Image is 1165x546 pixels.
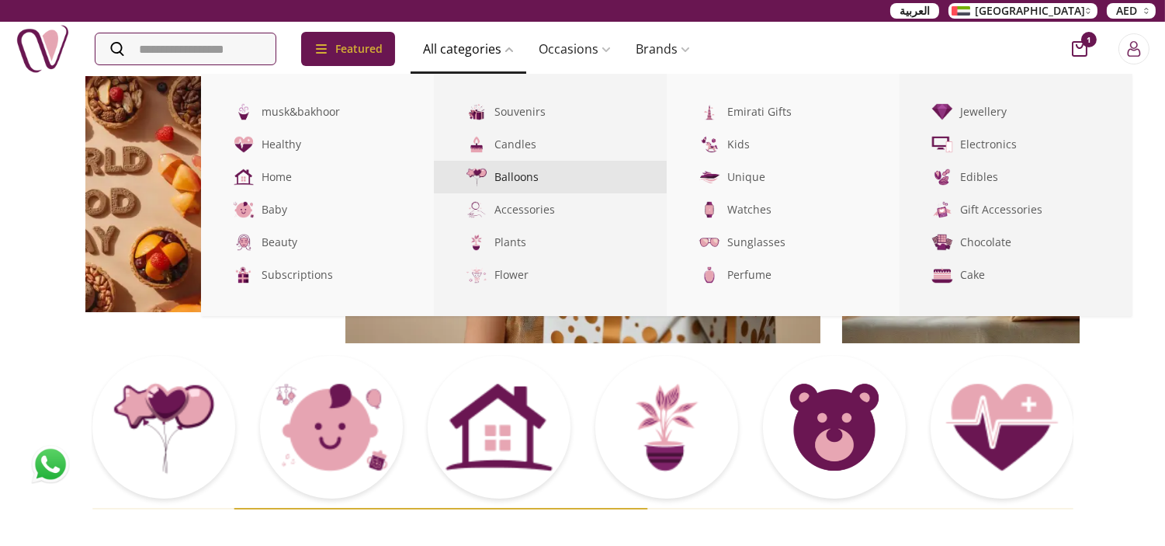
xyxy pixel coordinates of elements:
img: Accessories [465,198,488,221]
button: AED [1107,3,1156,19]
a: Card Thumbnail [931,356,1073,502]
img: Balloons [464,165,490,190]
a: CandlesCandles [434,128,667,161]
a: SubscriptionsSubscriptions [201,259,434,291]
span: AED [1116,3,1137,19]
img: Arabic_dztd3n.png [952,6,970,16]
img: Perfume [698,263,721,287]
a: Card Thumbnail [428,356,570,502]
img: Jewellery [931,100,954,123]
a: KidsKids [667,128,900,161]
img: Souvenirs [465,100,488,123]
a: Card Thumbnail [595,356,738,502]
a: Emirati GiftsEmirati Gifts [667,96,900,128]
a: FlowerFlower [434,259,667,291]
img: Beauty [232,231,255,254]
a: CakeCake [900,259,1132,291]
a: Card Thumbnail [260,356,403,502]
span: [GEOGRAPHIC_DATA] [975,3,1085,19]
img: Kids [698,133,721,156]
a: Card Thumbnail [92,356,235,502]
a: All categories [411,33,526,64]
button: Login [1118,33,1149,64]
div: Featured [301,32,395,66]
a: SouvenirsSouvenirs [434,96,667,128]
img: Baby [232,198,255,221]
a: WatchesWatches [667,193,900,226]
a: BalloonsBalloons [434,161,667,193]
a: PerfumePerfume [667,259,900,291]
a: SunglassesSunglasses [667,226,900,259]
button: [GEOGRAPHIC_DATA] [948,3,1097,19]
img: Edibles [931,165,954,189]
img: Subscriptions [232,263,255,287]
a: Brands [623,33,702,64]
a: JewelleryJewellery [900,96,1132,128]
a: PlantsPlants [434,226,667,259]
a: BeautyBeauty [201,226,434,259]
a: AccessoriesAccessories [434,193,667,226]
img: Sunglasses [698,231,721,254]
img: Plants [465,231,488,254]
a: ElectronicsElectronics [900,128,1132,161]
a: Occasions [526,33,623,64]
a: Card Thumbnail [763,356,906,502]
img: Flower [465,263,488,287]
img: Chocolate [931,231,954,254]
img: Home [232,165,255,189]
a: musk&bakhoormusk&bakhoor [201,96,434,128]
input: Search [95,33,276,64]
img: Unique [698,165,721,189]
a: Gift AccessoriesGift Accessories [900,193,1132,226]
img: whatsapp [31,445,70,484]
a: BabyBaby [201,193,434,226]
a: ChocolateChocolate [900,226,1132,259]
img: musk&bakhoor [232,100,255,123]
img: Gift Accessories [931,198,954,221]
img: Healthy [232,133,255,156]
a: HomeHome [201,161,434,193]
img: Emirati Gifts [698,100,721,123]
img: Nigwa-uae-gifts [16,22,70,76]
img: Electronics [931,133,954,156]
span: 1 [1081,32,1097,47]
img: Candles [465,133,488,156]
span: العربية [900,3,930,19]
img: Watches [698,198,721,221]
a: HealthyHealthy [201,128,434,161]
a: EdiblesEdibles [900,161,1132,193]
a: UniqueUnique [667,161,900,193]
button: cart-button [1072,41,1087,57]
img: Cake [931,263,954,287]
